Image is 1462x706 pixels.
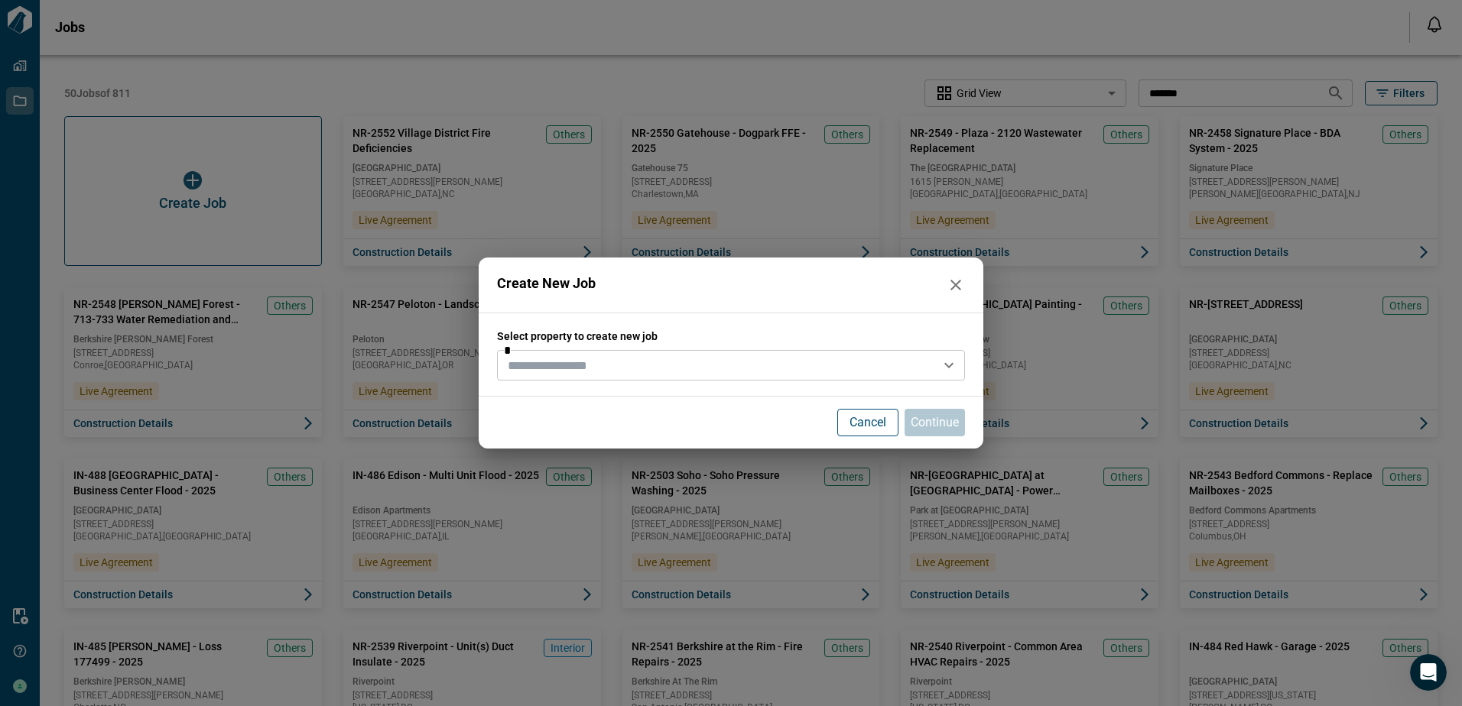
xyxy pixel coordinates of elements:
span: Select property to create new job [497,329,965,344]
p: Cancel [850,413,886,432]
button: Continue [905,409,965,436]
span: Create New Job [497,276,596,294]
iframe: Intercom live chat [1410,654,1447,691]
button: Cancel [837,409,898,436]
button: Open [938,355,960,376]
p: Continue [911,413,959,432]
